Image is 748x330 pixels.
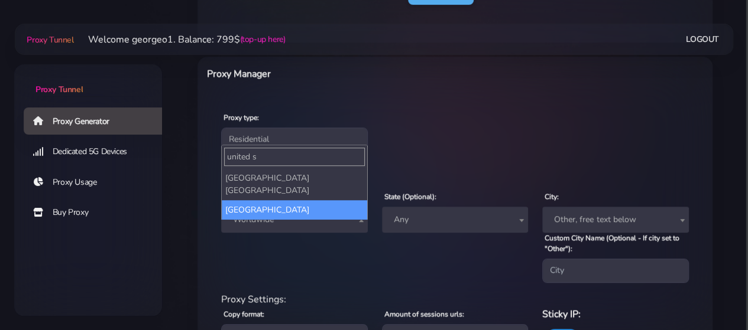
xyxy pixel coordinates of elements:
[27,34,73,45] span: Proxy Tunnel
[207,66,490,81] h6: Proxy Manager
[542,207,689,233] span: Other, free text below
[35,84,83,95] span: Proxy Tunnel
[14,64,162,96] a: Proxy Tunnel
[24,30,73,49] a: Proxy Tunnel
[222,168,367,200] li: [GEOGRAPHIC_DATA] [GEOGRAPHIC_DATA]
[224,112,259,123] label: Proxy type:
[545,233,689,254] label: Custom City Name (Optional - If city set to "Other"):
[24,199,171,226] a: Buy Proxy
[221,207,368,233] span: Worldwide
[240,33,286,45] a: (top-up here)
[384,309,464,319] label: Amount of sessions urls:
[74,32,286,47] li: Welcome georgeo1. Balance: 799$
[222,200,367,220] li: [GEOGRAPHIC_DATA]
[686,28,719,50] a: Logout
[224,148,365,166] input: Search
[382,207,529,233] span: Any
[384,191,436,202] label: State (Optional):
[24,169,171,196] a: Proxy Usage
[574,137,733,315] iframe: Webchat Widget
[24,107,171,135] a: Proxy Generator
[549,211,682,228] span: Other, free text below
[545,191,559,202] label: City:
[389,211,522,228] span: Any
[224,309,264,319] label: Copy format:
[24,138,171,165] a: Dedicated 5G Devices
[542,259,689,282] input: City
[228,211,361,228] span: Worldwide
[214,292,696,306] div: Proxy Settings:
[542,306,689,322] h6: Sticky IP:
[214,175,696,189] div: Location:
